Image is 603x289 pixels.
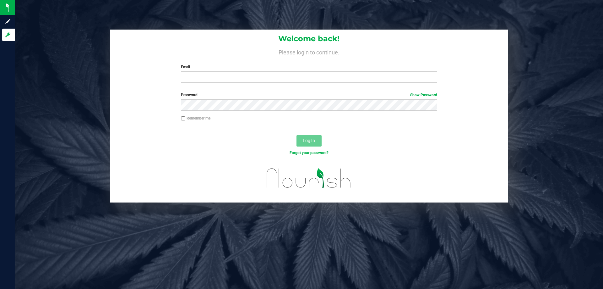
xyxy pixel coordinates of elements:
[181,115,210,121] label: Remember me
[5,18,11,25] inline-svg: Sign up
[290,151,329,155] a: Forgot your password?
[5,32,11,38] inline-svg: Log in
[303,138,315,143] span: Log In
[110,35,508,43] h1: Welcome back!
[181,93,198,97] span: Password
[181,64,437,70] label: Email
[110,48,508,55] h4: Please login to continue.
[410,93,437,97] a: Show Password
[259,162,359,194] img: flourish_logo.svg
[296,135,322,147] button: Log In
[181,116,185,121] input: Remember me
